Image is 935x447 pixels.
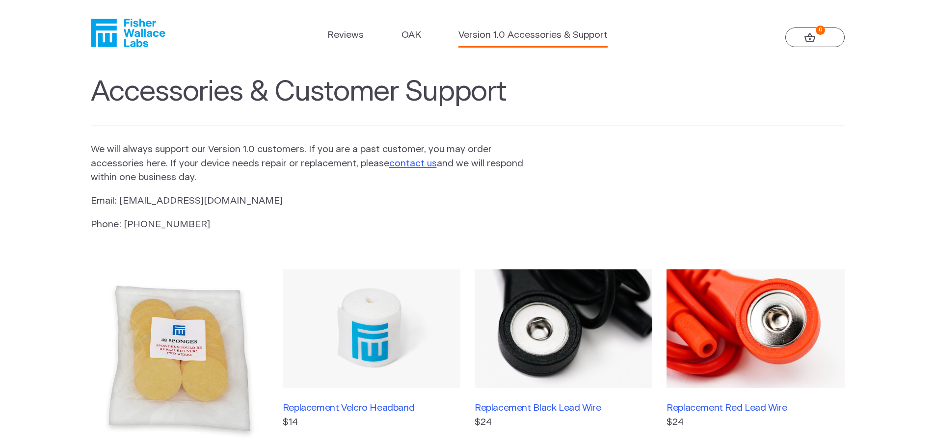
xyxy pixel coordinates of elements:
a: Fisher Wallace [91,19,165,47]
h1: Accessories & Customer Support [91,76,845,127]
a: OAK [401,28,421,43]
p: $24 [475,416,652,430]
a: Reviews [327,28,364,43]
h3: Replacement Black Lead Wire [475,402,652,414]
p: Email: [EMAIL_ADDRESS][DOMAIN_NAME] [91,194,525,209]
h3: Replacement Velcro Headband [283,402,460,414]
img: Replacement Velcro Headband [283,269,460,388]
a: contact us [389,159,437,168]
img: Replacement Red Lead Wire [667,269,844,388]
p: We will always support our Version 1.0 customers. If you are a past customer, you may order acces... [91,143,525,185]
a: Version 1.0 Accessories & Support [458,28,608,43]
p: Phone: [PHONE_NUMBER] [91,218,525,232]
p: $14 [283,416,460,430]
h3: Replacement Red Lead Wire [667,402,844,414]
strong: 0 [816,26,825,35]
img: Replacement Black Lead Wire [475,269,652,388]
p: $24 [667,416,844,430]
a: 0 [785,27,845,47]
img: Extra Fisher Wallace Sponges (48 pack) [91,269,268,447]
